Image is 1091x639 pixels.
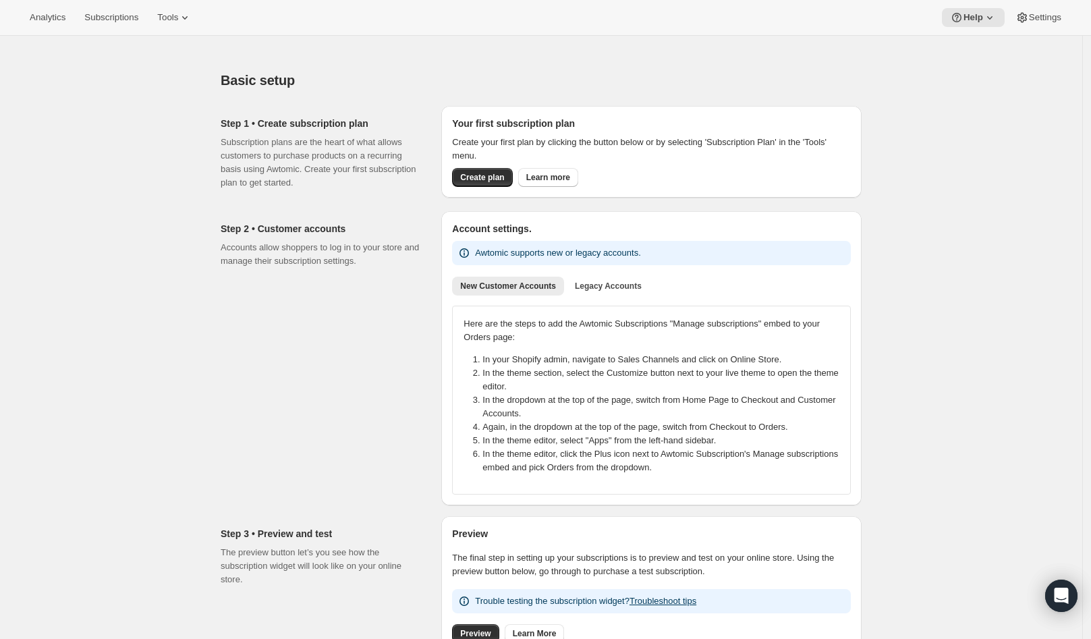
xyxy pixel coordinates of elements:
[76,8,146,27] button: Subscriptions
[526,172,570,183] span: Learn more
[452,527,851,540] h2: Preview
[567,277,650,296] button: Legacy Accounts
[513,628,557,639] span: Learn More
[452,136,851,163] p: Create your first plan by clicking the button below or by selecting 'Subscription Plan' in the 'T...
[460,172,504,183] span: Create plan
[149,8,200,27] button: Tools
[221,241,420,268] p: Accounts allow shoppers to log in to your store and manage their subscription settings.
[1045,580,1078,612] div: Open Intercom Messenger
[84,12,138,23] span: Subscriptions
[482,447,847,474] li: In the theme editor, click the Plus icon next to Awtomic Subscription's Manage subscriptions embe...
[475,246,640,260] p: Awtomic supports new or legacy accounts.
[22,8,74,27] button: Analytics
[221,73,295,88] span: Basic setup
[460,628,491,639] span: Preview
[30,12,65,23] span: Analytics
[452,168,512,187] button: Create plan
[221,222,420,235] h2: Step 2 • Customer accounts
[157,12,178,23] span: Tools
[482,393,847,420] li: In the dropdown at the top of the page, switch from Home Page to Checkout and Customer Accounts.
[452,222,851,235] h2: Account settings.
[475,594,696,608] p: Trouble testing the subscription widget?
[452,277,564,296] button: New Customer Accounts
[452,117,851,130] h2: Your first subscription plan
[518,168,578,187] a: Learn more
[1007,8,1069,27] button: Settings
[221,136,420,190] p: Subscription plans are the heart of what allows customers to purchase products on a recurring bas...
[464,317,839,344] p: Here are the steps to add the Awtomic Subscriptions "Manage subscriptions" embed to your Orders p...
[221,117,420,130] h2: Step 1 • Create subscription plan
[1029,12,1061,23] span: Settings
[575,281,642,291] span: Legacy Accounts
[460,281,556,291] span: New Customer Accounts
[452,551,851,578] p: The final step in setting up your subscriptions is to preview and test on your online store. Usin...
[963,12,983,23] span: Help
[221,527,420,540] h2: Step 3 • Preview and test
[221,546,420,586] p: The preview button let’s you see how the subscription widget will look like on your online store.
[630,596,696,606] a: Troubleshoot tips
[942,8,1005,27] button: Help
[482,434,847,447] li: In the theme editor, select "Apps" from the left-hand sidebar.
[482,353,847,366] li: In your Shopify admin, navigate to Sales Channels and click on Online Store.
[482,366,847,393] li: In the theme section, select the Customize button next to your live theme to open the theme editor.
[482,420,847,434] li: Again, in the dropdown at the top of the page, switch from Checkout to Orders.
